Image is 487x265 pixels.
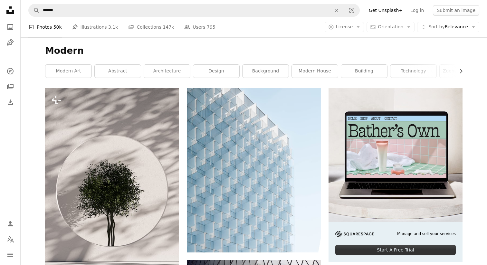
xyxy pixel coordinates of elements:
[4,233,17,246] button: Language
[440,65,486,78] a: zoom background
[28,4,360,17] form: Find visuals sitewide
[335,231,374,237] img: file-1705255347840-230a6ab5bca9image
[329,88,463,222] img: file-1707883121023-8e3502977149image
[428,24,444,29] span: Sort by
[184,17,215,37] a: Users 795
[128,17,174,37] a: Collections 147k
[108,24,118,31] span: 3.1k
[193,65,239,78] a: design
[433,5,479,15] button: Submit an image
[29,4,40,16] button: Search Unsplash
[45,185,179,191] a: a white plate with a tree inside of it
[187,167,321,173] a: clear glass building
[4,65,17,78] a: Explore
[417,22,479,32] button: Sort byRelevance
[243,65,289,78] a: background
[187,88,321,252] img: clear glass building
[329,88,463,262] a: Manage and sell your servicesStart A Free Trial
[397,231,456,237] span: Manage and sell your services
[292,65,338,78] a: modern house
[329,4,344,16] button: Clear
[4,80,17,93] a: Collections
[4,217,17,230] a: Log in / Sign up
[344,4,359,16] button: Visual search
[4,21,17,33] a: Photos
[365,5,406,15] a: Get Unsplash+
[367,22,415,32] button: Orientation
[163,24,174,31] span: 147k
[335,245,456,255] div: Start A Free Trial
[144,65,190,78] a: architecture
[207,24,215,31] span: 795
[4,96,17,109] a: Download History
[406,5,428,15] a: Log in
[428,24,468,30] span: Relevance
[390,65,436,78] a: technology
[455,65,463,78] button: scroll list to the right
[4,248,17,261] button: Menu
[45,65,91,78] a: modern art
[325,22,364,32] button: License
[72,17,118,37] a: Illustrations 3.1k
[4,36,17,49] a: Illustrations
[45,45,463,57] h1: Modern
[336,24,353,29] span: License
[95,65,141,78] a: abstract
[378,24,403,29] span: Orientation
[341,65,387,78] a: building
